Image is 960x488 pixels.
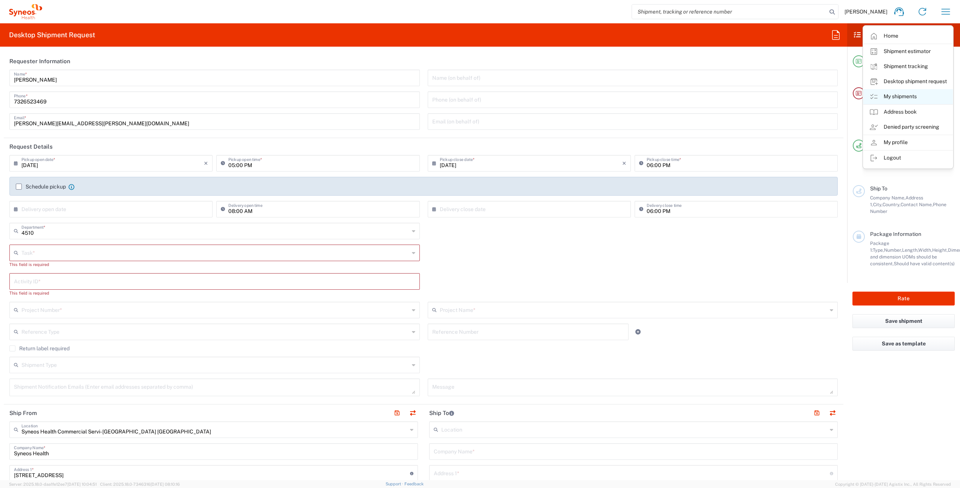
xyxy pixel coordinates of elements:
[863,135,953,150] a: My profile
[67,482,97,486] span: [DATE] 10:04:51
[863,59,953,74] a: Shipment tracking
[863,89,953,104] a: My shipments
[884,247,902,253] span: Number,
[9,261,420,268] div: This field is required
[852,314,955,328] button: Save shipment
[873,247,884,253] span: Type,
[894,261,955,266] span: Should have valid content(s)
[386,482,404,486] a: Support
[932,247,948,253] span: Height,
[100,482,180,486] span: Client: 2025.18.0-7346316
[873,202,883,207] span: City,
[854,30,928,40] h2: Shipment Checklist
[870,231,921,237] span: Package Information
[835,481,951,488] span: Copyright © [DATE]-[DATE] Agistix Inc., All Rights Reserved
[918,247,932,253] span: Width,
[404,482,424,486] a: Feedback
[863,151,953,166] a: Logout
[632,5,827,19] input: Shipment, tracking or reference number
[150,482,180,486] span: [DATE] 08:10:16
[622,157,626,169] i: ×
[902,247,918,253] span: Length,
[863,44,953,59] a: Shipment estimator
[870,195,905,201] span: Company Name,
[9,290,420,296] div: This field is required
[863,105,953,120] a: Address book
[883,202,901,207] span: Country,
[9,345,70,351] label: Return label required
[9,58,70,65] h2: Requester Information
[9,30,95,40] h2: Desktop Shipment Request
[863,74,953,89] a: Desktop shipment request
[870,185,887,192] span: Ship To
[204,157,208,169] i: ×
[9,482,97,486] span: Server: 2025.18.0-daa1fe12ee7
[633,327,643,337] a: Add Reference
[429,409,454,417] h2: Ship To
[9,409,37,417] h2: Ship From
[863,29,953,44] a: Home
[16,184,66,190] label: Schedule pickup
[901,202,933,207] span: Contact Name,
[845,8,887,15] span: [PERSON_NAME]
[863,120,953,135] a: Denied party screening
[852,337,955,351] button: Save as template
[852,292,955,306] button: Rate
[9,143,53,151] h2: Request Details
[870,240,889,253] span: Package 1:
